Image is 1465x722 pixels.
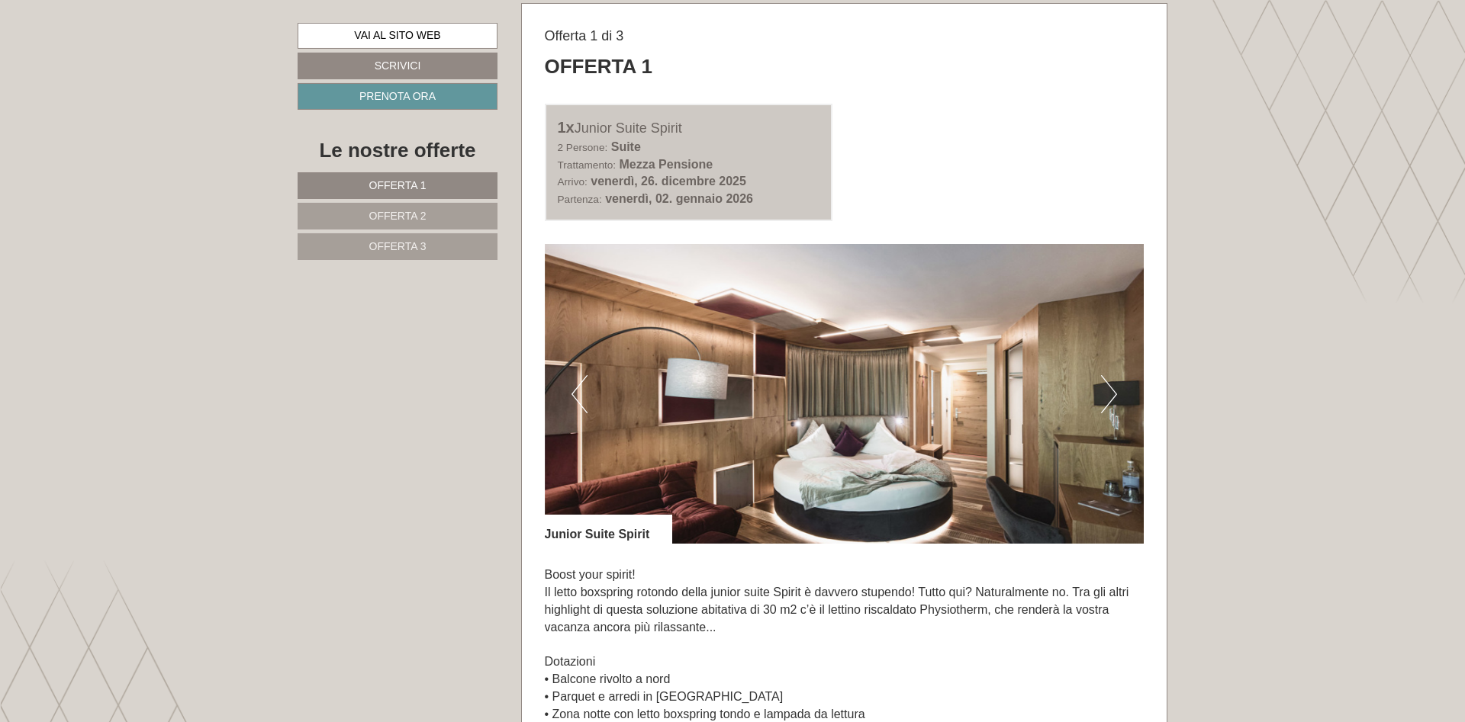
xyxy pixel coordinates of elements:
[558,159,617,171] small: Trattamento:
[558,176,588,188] small: Arrivo:
[369,240,427,252] span: Offerta 3
[545,28,624,43] span: Offerta 1 di 3
[558,119,575,136] b: 1x
[545,515,673,544] div: Junior Suite Spirit
[298,53,497,79] a: Scrivici
[558,142,608,153] small: 2 Persone:
[298,23,497,49] a: Vai al sito web
[572,375,588,413] button: Previous
[605,192,753,205] b: venerdì, 02. gennaio 2026
[369,179,427,191] span: Offerta 1
[558,194,602,205] small: Partenza:
[1101,375,1117,413] button: Next
[545,244,1145,544] img: image
[545,53,653,81] div: Offerta 1
[558,117,820,139] div: Junior Suite Spirit
[298,136,497,165] div: Le nostre offerte
[591,175,746,188] b: venerdì, 26. dicembre 2025
[620,158,713,171] b: Mezza Pensione
[369,210,427,222] span: Offerta 2
[611,140,641,153] b: Suite
[298,83,497,110] a: Prenota ora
